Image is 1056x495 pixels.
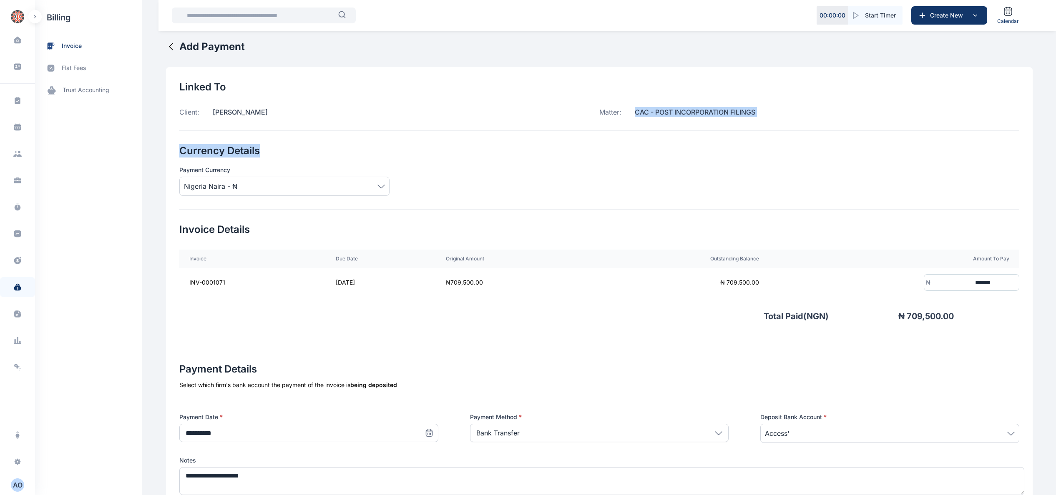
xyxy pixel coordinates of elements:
span: Start Timer [865,11,896,20]
p: Matter: [599,107,621,117]
a: flat fees [35,57,142,79]
h2: Currency Details [179,144,1019,157]
span: Calendar [997,18,1019,25]
p: Bank Transfer [476,428,520,438]
span: Deposit Bank Account [760,413,827,421]
a: invoice [35,35,142,57]
button: AO [5,478,30,492]
div: ₦ [924,278,930,287]
label: Notes [179,456,1019,465]
label: Payment Date [179,413,438,421]
th: Amount To Pay [769,250,1019,268]
th: Outstanding Balance [589,250,769,268]
span: Access' [765,428,789,438]
div: Select which firm's bank account the payment of the invoice is [179,381,1019,389]
div: A O [11,480,24,490]
td: ₦ 709,500.00 [589,268,769,297]
p: CAC - POST INCORPORATION FILINGS [621,107,755,117]
p: ₦ 709,500.00 [829,310,954,322]
th: Original Amount [436,250,589,268]
td: INV-0001071 [179,268,326,297]
h2: Payment Details [179,362,1019,376]
span: Payment Currency [179,166,230,174]
button: Start Timer [848,6,903,25]
th: Due Date [326,250,436,268]
p: Total Paid( NGN ) [764,310,829,322]
label: Payment Method [470,413,729,421]
span: invoice [62,42,82,50]
button: AO [11,478,24,492]
td: ₦ 709,500.00 [436,268,589,297]
th: Invoice [179,250,326,268]
p: 00 : 00 : 00 [820,11,845,20]
a: trust accounting [35,79,142,101]
a: Calendar [994,3,1022,28]
td: [DATE] [326,268,436,297]
span: Nigeria Naira - ₦ [184,181,237,191]
p: [PERSON_NAME] [199,107,268,117]
p: Client: [179,107,199,117]
span: being deposited [350,381,397,388]
span: Create New [927,11,970,20]
span: trust accounting [63,86,109,95]
h2: Invoice Details [179,223,1019,236]
button: Create New [911,6,987,25]
button: Add Payment [166,40,245,53]
h2: Linked To [179,80,1019,94]
span: flat fees [62,64,86,72]
h2: Add Payment [179,40,245,53]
